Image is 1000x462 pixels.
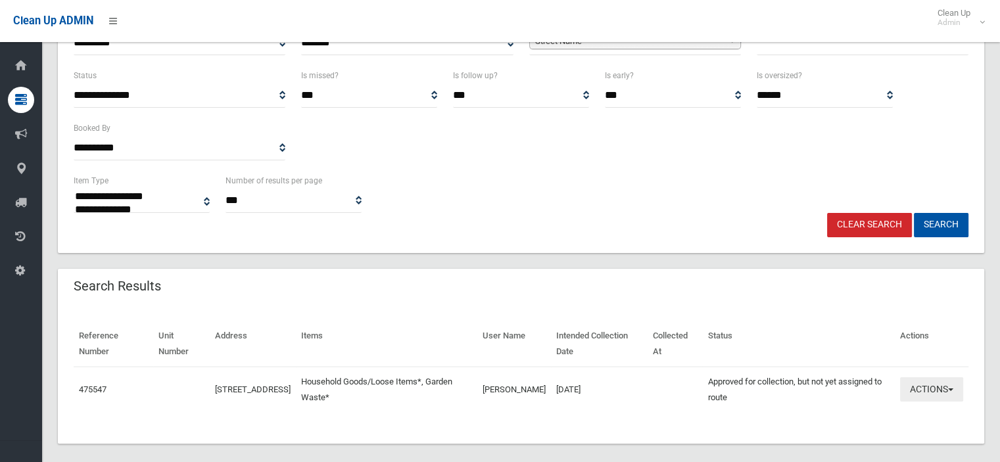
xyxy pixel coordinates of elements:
[938,18,970,28] small: Admin
[757,68,802,83] label: Is oversized?
[74,121,110,135] label: Booked By
[702,367,894,412] td: Approved for collection, but not yet assigned to route
[931,8,984,28] span: Clean Up
[895,321,968,367] th: Actions
[74,68,97,83] label: Status
[900,377,963,402] button: Actions
[605,68,634,83] label: Is early?
[74,321,153,367] th: Reference Number
[702,321,894,367] th: Status
[215,384,291,394] a: [STREET_ADDRESS]
[477,367,551,412] td: [PERSON_NAME]
[58,273,177,299] header: Search Results
[13,14,93,27] span: Clean Up ADMIN
[453,68,498,83] label: Is follow up?
[551,367,648,412] td: [DATE]
[477,321,551,367] th: User Name
[74,173,108,188] label: Item Type
[79,384,107,394] a: 475547
[914,213,968,237] button: Search
[153,321,210,367] th: Unit Number
[226,173,322,188] label: Number of results per page
[551,321,648,367] th: Intended Collection Date
[296,321,477,367] th: Items
[648,321,703,367] th: Collected At
[827,213,912,237] a: Clear Search
[301,68,339,83] label: Is missed?
[210,321,296,367] th: Address
[296,367,477,412] td: Household Goods/Loose Items*, Garden Waste*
